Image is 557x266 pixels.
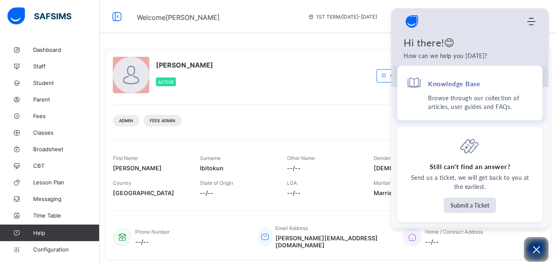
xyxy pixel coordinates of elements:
span: Staff [33,63,100,70]
span: Phone Number [135,229,170,235]
span: --/-- [135,238,170,245]
span: --/-- [200,189,275,196]
span: --/-- [425,238,483,245]
h4: Knowledge Base [428,79,480,88]
div: Knowledge BaseBrowse through our collection of articles, user guides and FAQs. [397,66,542,120]
span: Active [158,80,174,85]
span: --/-- [287,164,362,172]
span: Country [113,180,131,186]
span: Broadsheet [33,146,100,152]
span: Married [374,189,448,196]
span: Change email [390,73,422,79]
span: Messaging [33,196,100,202]
h4: Still can't find an answer? [430,162,511,171]
span: [PERSON_NAME][EMAIL_ADDRESS][DOMAIN_NAME] [275,235,390,249]
h1: Hi there!😊 [404,36,536,49]
span: Gender [374,155,391,161]
span: Ibitokun [200,164,275,172]
span: Fees Admin [150,118,175,123]
span: [PERSON_NAME] [113,164,187,172]
div: OlufemiIbitokun [385,10,537,24]
span: CBT [33,162,100,169]
span: Configuration [33,246,99,253]
span: State of Origin [200,180,233,186]
img: logo [404,13,420,30]
span: Time Table [33,212,100,219]
span: [PERSON_NAME] [156,61,213,69]
img: safsims [7,7,71,25]
span: session/term information [308,14,377,20]
span: Marital Status [374,180,406,186]
span: Email Address [275,225,308,231]
span: [DEMOGRAPHIC_DATA] [374,164,448,172]
button: Open asap [524,237,549,262]
span: Dashboard [33,46,100,53]
span: Lesson Plan [33,179,100,186]
p: Send us a ticket, we will get back to you at the earliest. [406,173,533,191]
span: Parent [33,96,100,103]
p: How can we help you today? [404,51,536,60]
span: [GEOGRAPHIC_DATA] [113,189,187,196]
span: First Name [113,155,138,161]
span: Help [33,230,99,236]
span: LGA [287,180,297,186]
span: Classes [33,129,100,136]
button: Submit a Ticket [444,198,496,213]
span: Fees [33,113,100,119]
span: Home / Contract Address [425,229,483,235]
span: Surname [200,155,221,161]
span: Other Name [287,155,315,161]
span: Welcome [PERSON_NAME] [137,13,220,22]
span: Student [33,80,100,86]
p: Browse through our collection of articles, user guides and FAQs. [428,94,533,111]
span: Admin [119,118,133,123]
div: Modules Menu [526,17,536,26]
span: --/-- [287,189,362,196]
span: Company logo [404,13,420,30]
